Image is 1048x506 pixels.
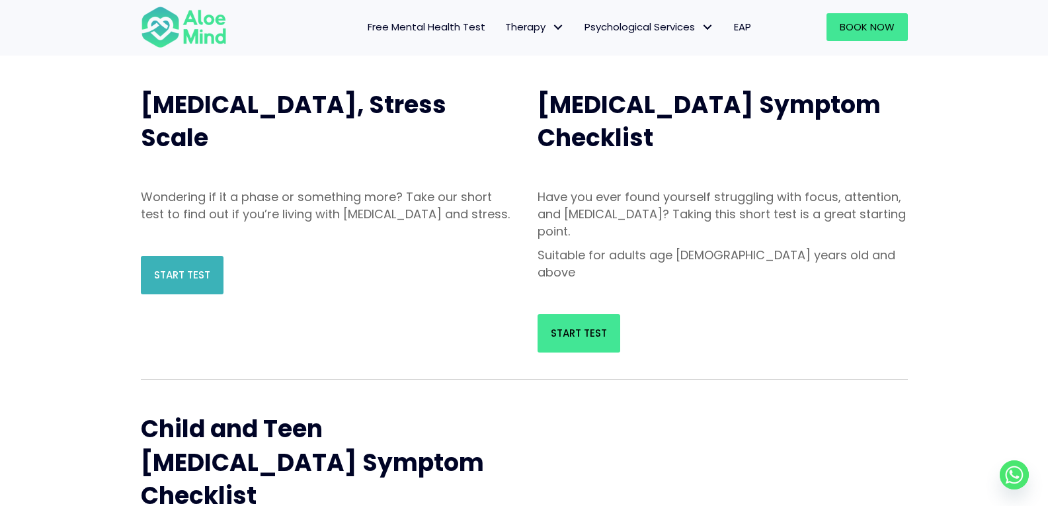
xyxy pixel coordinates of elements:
[1000,460,1029,489] a: Whatsapp
[538,247,908,281] p: Suitable for adults age [DEMOGRAPHIC_DATA] years old and above
[549,18,568,37] span: Therapy: submenu
[551,326,607,340] span: Start Test
[698,18,717,37] span: Psychological Services: submenu
[505,20,565,34] span: Therapy
[368,20,485,34] span: Free Mental Health Test
[734,20,751,34] span: EAP
[575,13,724,41] a: Psychological ServicesPsychological Services: submenu
[826,13,908,41] a: Book Now
[538,189,908,240] p: Have you ever found yourself struggling with focus, attention, and [MEDICAL_DATA]? Taking this sh...
[244,13,761,41] nav: Menu
[495,13,575,41] a: TherapyTherapy: submenu
[141,5,227,49] img: Aloe mind Logo
[538,314,620,353] a: Start Test
[358,13,495,41] a: Free Mental Health Test
[141,256,223,294] a: Start Test
[840,20,895,34] span: Book Now
[154,268,210,282] span: Start Test
[538,88,881,155] span: [MEDICAL_DATA] Symptom Checklist
[584,20,714,34] span: Psychological Services
[141,189,511,223] p: Wondering if it a phase or something more? Take our short test to find out if you’re living with ...
[724,13,761,41] a: EAP
[141,88,446,155] span: [MEDICAL_DATA], Stress Scale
